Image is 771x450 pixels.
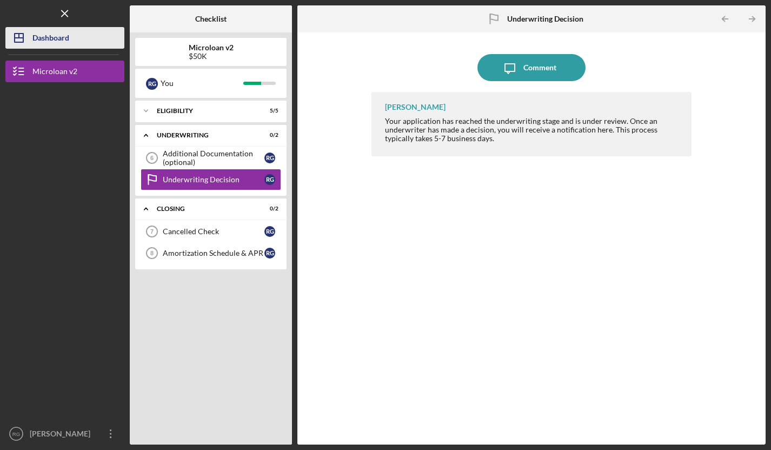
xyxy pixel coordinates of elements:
[141,221,281,242] a: 7Cancelled CheckRG
[150,155,154,161] tspan: 6
[163,249,264,257] div: Amortization Schedule & APR
[5,61,124,82] button: Microloan v2
[27,423,97,447] div: [PERSON_NAME]
[32,27,69,51] div: Dashboard
[12,431,20,437] text: RG
[477,54,586,81] button: Comment
[163,227,264,236] div: Cancelled Check
[264,226,275,237] div: R G
[150,228,154,235] tspan: 7
[385,103,446,111] div: [PERSON_NAME]
[150,250,154,256] tspan: 8
[189,43,234,52] b: Microloan v2
[141,147,281,169] a: 6Additional Documentation (optional)RG
[32,61,77,85] div: Microloan v2
[146,78,158,90] div: R G
[259,206,278,212] div: 0 / 2
[141,169,281,190] a: Underwriting DecisionRG
[161,74,243,92] div: You
[507,15,583,23] b: Underwriting Decision
[264,153,275,163] div: R G
[157,132,251,138] div: Underwriting
[163,175,264,184] div: Underwriting Decision
[264,174,275,185] div: R G
[5,27,124,49] button: Dashboard
[189,52,234,61] div: $50K
[141,242,281,264] a: 8Amortization Schedule & APRRG
[385,117,681,143] div: Your application has reached the underwriting stage and is under review. Once an underwriter has ...
[5,423,124,445] button: RG[PERSON_NAME]
[259,132,278,138] div: 0 / 2
[157,108,251,114] div: Eligibility
[157,206,251,212] div: Closing
[163,149,264,167] div: Additional Documentation (optional)
[523,54,556,81] div: Comment
[195,15,227,23] b: Checklist
[264,248,275,259] div: R G
[259,108,278,114] div: 5 / 5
